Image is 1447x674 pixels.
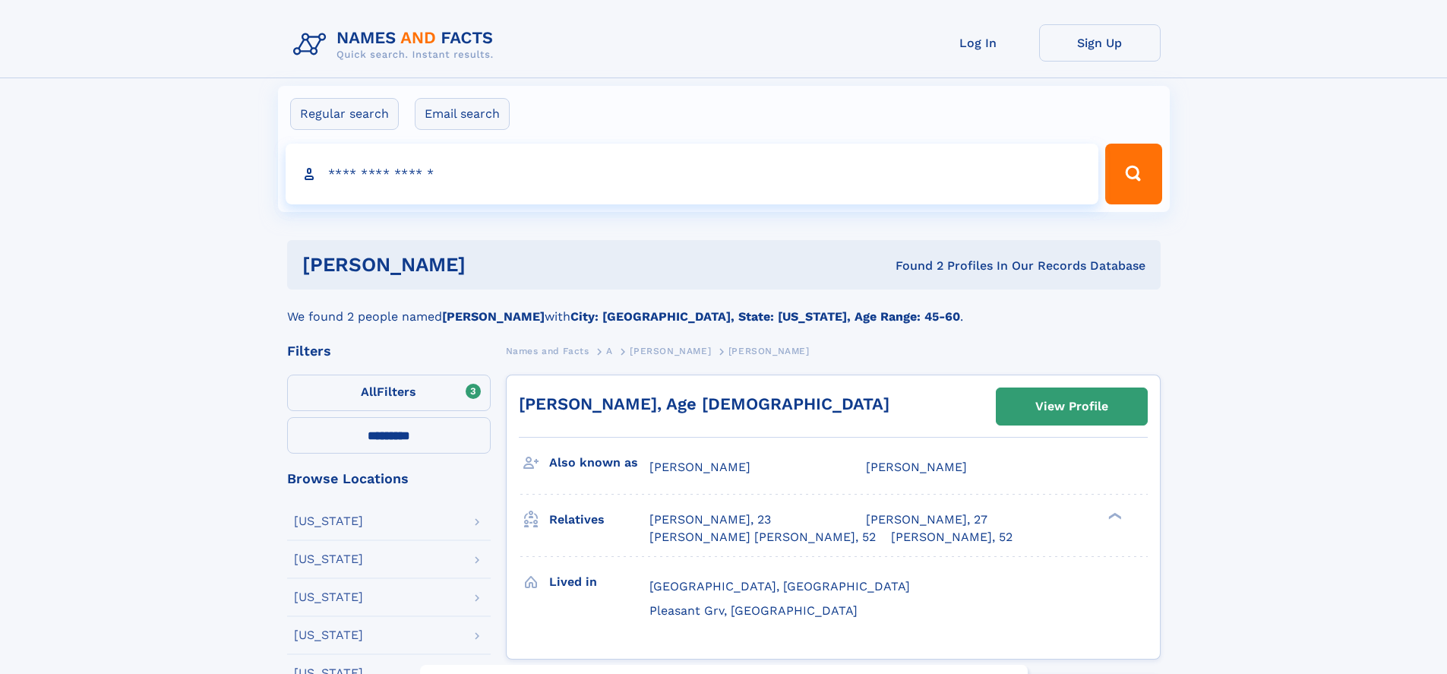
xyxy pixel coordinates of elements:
[728,346,810,356] span: [PERSON_NAME]
[294,629,363,641] div: [US_STATE]
[294,591,363,603] div: [US_STATE]
[287,472,491,486] div: Browse Locations
[294,515,363,527] div: [US_STATE]
[649,579,910,593] span: [GEOGRAPHIC_DATA], [GEOGRAPHIC_DATA]
[506,341,589,360] a: Names and Facts
[442,309,545,324] b: [PERSON_NAME]
[294,553,363,565] div: [US_STATE]
[361,384,377,399] span: All
[290,98,399,130] label: Regular search
[606,346,613,356] span: A
[519,394,889,413] a: [PERSON_NAME], Age [DEMOGRAPHIC_DATA]
[649,603,858,618] span: Pleasant Grv, [GEOGRAPHIC_DATA]
[630,346,711,356] span: [PERSON_NAME]
[630,341,711,360] a: [PERSON_NAME]
[287,344,491,358] div: Filters
[1039,24,1161,62] a: Sign Up
[1104,511,1123,521] div: ❯
[570,309,960,324] b: City: [GEOGRAPHIC_DATA], State: [US_STATE], Age Range: 45-60
[866,460,967,474] span: [PERSON_NAME]
[287,24,506,65] img: Logo Names and Facts
[549,569,649,595] h3: Lived in
[649,529,876,546] a: [PERSON_NAME] [PERSON_NAME], 52
[681,258,1145,274] div: Found 2 Profiles In Our Records Database
[549,507,649,533] h3: Relatives
[549,450,649,476] h3: Also known as
[606,341,613,360] a: A
[918,24,1039,62] a: Log In
[1105,144,1161,204] button: Search Button
[866,511,987,528] a: [PERSON_NAME], 27
[997,388,1147,425] a: View Profile
[287,375,491,411] label: Filters
[286,144,1099,204] input: search input
[891,529,1013,546] a: [PERSON_NAME], 52
[287,290,1161,326] div: We found 2 people named with .
[649,511,771,528] a: [PERSON_NAME], 23
[302,255,681,274] h1: [PERSON_NAME]
[1035,389,1108,424] div: View Profile
[415,98,510,130] label: Email search
[649,460,750,474] span: [PERSON_NAME]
